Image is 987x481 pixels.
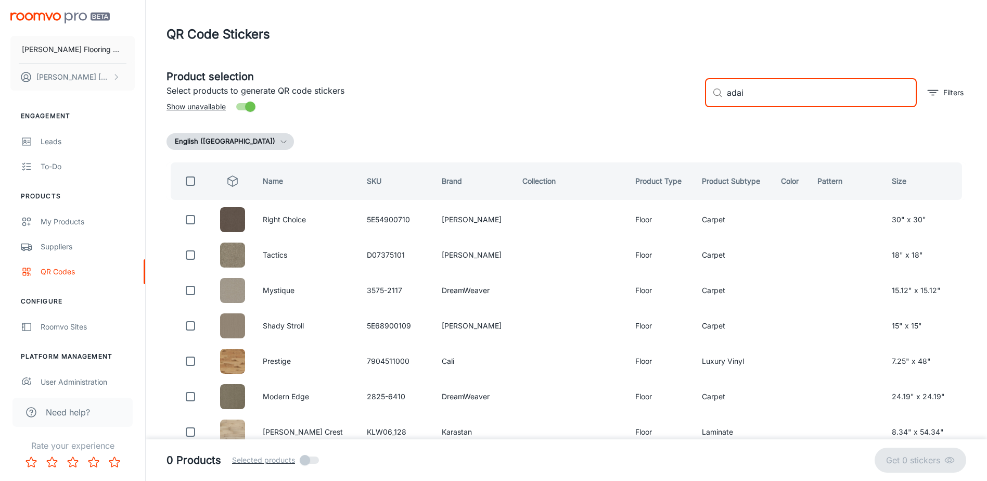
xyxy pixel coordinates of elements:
button: [PERSON_NAME] [PERSON_NAME] [10,64,135,91]
th: Product Subtype [694,162,773,200]
th: Pattern [809,162,884,200]
div: To-do [41,161,135,172]
td: Luxury Vinyl [694,346,773,377]
th: Brand [433,162,514,200]
input: Search by SKU, brand, collection... [727,78,917,107]
td: Carpet [694,310,773,341]
td: Tactics [254,239,358,271]
td: 18" x 18" [883,239,966,271]
div: Roomvo Sites [41,321,135,333]
td: [PERSON_NAME] [433,204,514,235]
td: 5E54900710 [358,204,433,235]
td: Floor [627,381,694,412]
button: filter [925,84,966,101]
td: Floor [627,239,694,271]
div: Leads [41,136,135,147]
td: Carpet [694,239,773,271]
button: Rate 4 star [83,452,104,473]
td: Floor [627,346,694,377]
td: KLW06_128 [358,416,433,448]
td: DreamWeaver [433,275,514,306]
h5: 0 Products [166,452,221,468]
div: QR Codes [41,266,135,277]
button: [PERSON_NAME] Flooring Stores [10,36,135,63]
span: Show unavailable [166,101,226,112]
p: [PERSON_NAME] Flooring Stores [22,44,123,55]
td: DreamWeaver [433,381,514,412]
div: User Administration [41,376,135,388]
td: Right Choice [254,204,358,235]
div: Suppliers [41,241,135,252]
td: [PERSON_NAME] [433,239,514,271]
th: Color [773,162,809,200]
th: Size [883,162,966,200]
td: 5E68900109 [358,310,433,341]
td: Modern Edge [254,381,358,412]
td: 30" x 30" [883,204,966,235]
td: D07375101 [358,239,433,271]
td: Carpet [694,381,773,412]
h1: QR Code Stickers [166,25,270,44]
p: Filters [943,87,964,98]
td: Floor [627,204,694,235]
h5: Product selection [166,69,697,84]
td: 15.12" x 15.12" [883,275,966,306]
td: Laminate [694,416,773,448]
button: Rate 2 star [42,452,62,473]
button: Rate 1 star [21,452,42,473]
th: Product Type [627,162,694,200]
td: 3575-2117 [358,275,433,306]
p: [PERSON_NAME] [PERSON_NAME] [36,71,110,83]
div: My Products [41,216,135,227]
td: Cali [433,346,514,377]
button: English ([GEOGRAPHIC_DATA]) [166,133,294,150]
td: 24.19" x 24.19" [883,381,966,412]
td: Karastan [433,416,514,448]
th: Collection [514,162,627,200]
p: Select products to generate QR code stickers [166,84,697,97]
span: Need help? [46,406,90,419]
td: [PERSON_NAME] Crest [254,416,358,448]
td: Mystique [254,275,358,306]
th: Name [254,162,358,200]
td: Prestige [254,346,358,377]
button: Rate 3 star [62,452,83,473]
td: Floor [627,310,694,341]
td: [PERSON_NAME] [433,310,514,341]
td: Shady Stroll [254,310,358,341]
span: Selected products [232,454,295,466]
td: Carpet [694,275,773,306]
td: Carpet [694,204,773,235]
th: SKU [358,162,433,200]
td: Floor [627,416,694,448]
p: Rate your experience [8,439,137,452]
button: Rate 5 star [104,452,125,473]
td: 7.25" x 48" [883,346,966,377]
td: Floor [627,275,694,306]
img: Roomvo PRO Beta [10,12,110,23]
td: 15" x 15" [883,310,966,341]
td: 2825-6410 [358,381,433,412]
td: 7904511000 [358,346,433,377]
td: 8.34" x 54.34" [883,416,966,448]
